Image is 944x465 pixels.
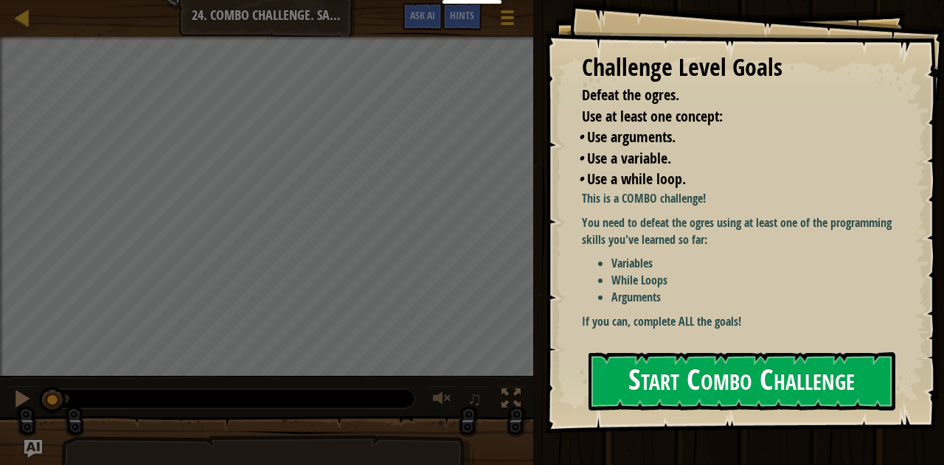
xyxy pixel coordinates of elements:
span: Hints [450,8,474,22]
button: Adjust volume [428,385,457,416]
li: Defeat the ogres. [563,85,889,106]
i: • [578,127,583,147]
span: ♫ [468,388,482,410]
li: While Loops [611,272,904,289]
li: Variables [611,255,904,272]
span: Ask AI [410,8,435,22]
span: Use a variable. [587,148,671,168]
span: Use at least one concept: [582,106,723,126]
li: Use arguments. [578,127,889,148]
button: Toggle fullscreen [496,385,526,416]
div: Challenge Level Goals [582,51,893,85]
li: Use a while loop. [578,169,889,190]
p: You need to defeat the ogres using at least one of the programming skills you've learned so far: [582,214,904,248]
p: If you can, complete ALL the goals! [582,313,904,330]
i: • [578,169,583,189]
span: Defeat the ogres. [582,85,679,105]
i: • [578,148,583,168]
button: Show game menu [489,3,526,38]
li: Use at least one concept: [563,106,889,127]
button: Ctrl + P: Pause [7,385,37,416]
button: Ask AI [403,3,442,30]
p: This is a COMBO challenge! [582,190,904,207]
button: Start Combo Challenge [589,352,896,410]
button: Ask AI [24,440,42,458]
button: ♫ [465,385,490,416]
span: Use arguments. [587,127,676,147]
span: Use a while loop. [587,169,686,189]
li: Arguments [611,289,904,306]
li: Use a variable. [578,148,889,169]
